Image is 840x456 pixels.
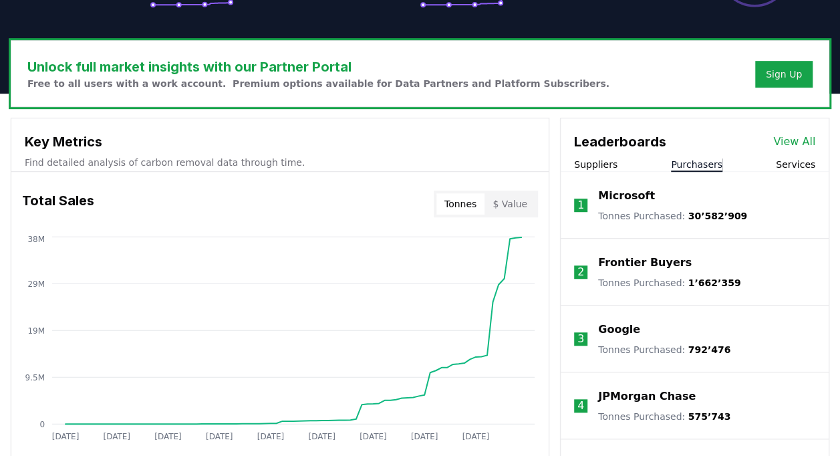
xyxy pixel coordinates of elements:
[103,432,130,441] tspan: [DATE]
[577,398,584,414] p: 4
[154,432,182,441] tspan: [DATE]
[766,68,802,81] a: Sign Up
[598,388,696,405] a: JPMorgan Chase
[598,343,730,356] p: Tonnes Purchased :
[52,432,80,441] tspan: [DATE]
[598,188,655,204] a: Microsoft
[577,264,584,280] p: 2
[776,158,815,171] button: Services
[577,331,584,347] p: 3
[598,209,747,223] p: Tonnes Purchased :
[27,57,609,77] h3: Unlock full market insights with our Partner Portal
[206,432,233,441] tspan: [DATE]
[436,193,484,215] button: Tonnes
[688,344,731,355] span: 792’476
[688,211,748,221] span: 30’582’909
[773,134,815,150] a: View All
[688,277,741,288] span: 1’662’359
[671,158,722,171] button: Purchasers
[462,432,490,441] tspan: [DATE]
[598,255,692,271] a: Frontier Buyers
[688,411,731,422] span: 575’743
[27,77,609,90] p: Free to all users with a work account. Premium options available for Data Partners and Platform S...
[484,193,535,215] button: $ Value
[39,419,45,429] tspan: 0
[27,279,45,288] tspan: 29M
[257,432,285,441] tspan: [DATE]
[411,432,438,441] tspan: [DATE]
[577,197,584,213] p: 1
[25,372,45,382] tspan: 9.5M
[598,322,640,338] a: Google
[22,191,94,217] h3: Total Sales
[308,432,335,441] tspan: [DATE]
[755,61,813,88] button: Sign Up
[598,276,740,290] p: Tonnes Purchased :
[598,410,730,423] p: Tonnes Purchased :
[27,235,45,244] tspan: 38M
[574,158,617,171] button: Suppliers
[27,326,45,335] tspan: 19M
[25,156,535,169] p: Find detailed analysis of carbon removal data through time.
[360,432,387,441] tspan: [DATE]
[574,132,666,152] h3: Leaderboards
[25,132,535,152] h3: Key Metrics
